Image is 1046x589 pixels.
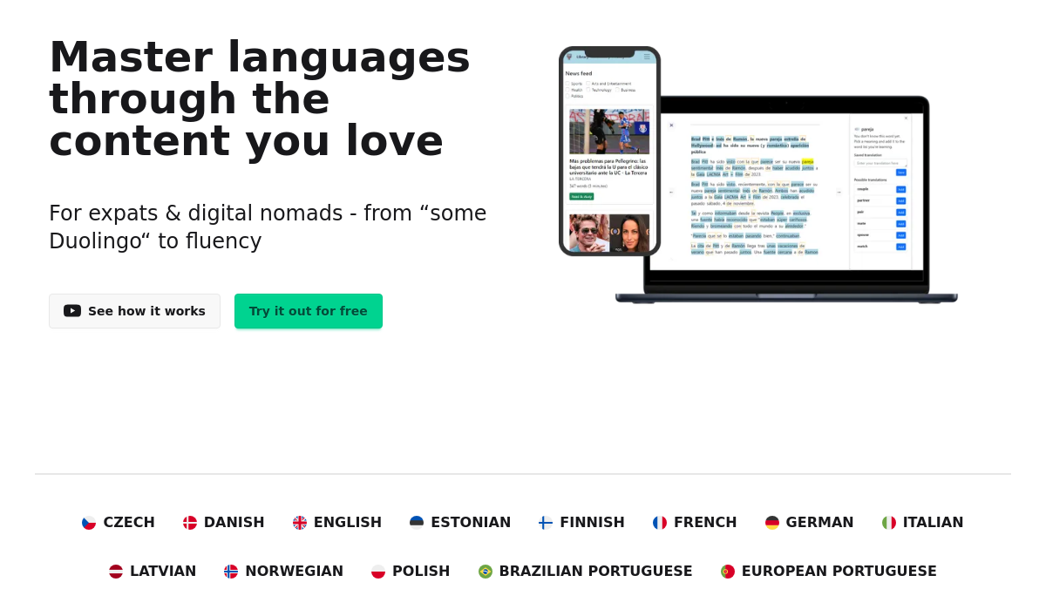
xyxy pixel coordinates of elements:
span: Finnish [560,512,625,533]
span: Polish [392,561,450,582]
a: Italian [882,512,964,533]
span: Latvian [130,561,196,582]
a: Czech [82,512,154,533]
a: English [293,512,383,533]
h1: Master languages through the content you love [49,36,496,161]
a: See how it works [49,294,221,328]
a: European Portuguese [721,561,937,582]
h3: For expats & digital nomads - from “some Duolingo“ to fluency [49,179,496,276]
span: Czech [103,512,154,533]
a: Latvian [109,561,196,582]
a: Estonian [410,512,511,533]
span: Danish [204,512,265,533]
a: Norwegian [224,561,343,582]
a: Try it out for free [234,294,383,328]
span: Estonian [431,512,511,533]
a: Finnish [539,512,625,533]
a: Brazilian Portuguese [479,561,693,582]
img: Learn languages online [524,46,997,307]
span: Brazilian Portuguese [499,561,693,582]
span: English [314,512,383,533]
span: German [786,512,854,533]
a: German [765,512,854,533]
span: European Portuguese [742,561,937,582]
span: French [674,512,737,533]
a: French [653,512,737,533]
span: Norwegian [245,561,343,582]
a: Danish [183,512,265,533]
a: Polish [371,561,450,582]
span: Italian [903,512,964,533]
